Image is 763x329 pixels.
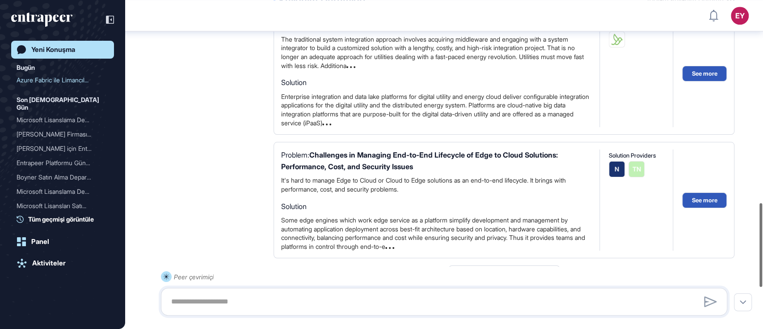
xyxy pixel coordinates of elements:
div: The traditional system integration approach involves acquiring middleware and engaging with a sys... [281,35,590,70]
button: EY [731,7,749,25]
img: image [609,32,624,47]
button: See more [682,66,727,81]
div: TN [632,163,641,175]
div: Bugün [17,62,35,73]
div: N [615,163,619,175]
a: Yeni Konuşma [11,41,114,59]
b: Challenges in Managing End-to-End Lifecycle of Edge to Cloud Solutions: Performance, Cost, and Se... [281,150,558,171]
div: Solution [281,77,590,89]
div: Boyner Satın Alma Departm... [17,170,101,184]
div: Son [DEMOGRAPHIC_DATA] Gün [17,94,109,113]
div: Microsoft Lisansları Satı... [17,199,101,213]
div: entrapeer-logo [11,13,72,27]
div: Microsoft Lisanslama Deği... [17,113,101,127]
div: [PERSON_NAME] için Entrape... [17,141,101,156]
div: Panel [31,238,49,246]
div: Azure Fabric ile Limancıl... [17,73,101,87]
a: Panel [11,233,114,251]
div: [PERSON_NAME] Firması... [17,127,101,141]
div: Aktiviteler [32,259,66,267]
div: Azure Fabric ile Limancılık Sektöründe Veri Analizi ve Süreç Geliştirme Çalışmaları [17,73,109,87]
div: Abdi İbrahim İlaç Firmasının Başarılı Kullanım Örneği [17,127,109,141]
div: Yeni Konuşma [31,46,75,54]
div: Solution [281,201,590,213]
div: Problem: [281,150,590,172]
a: Aktiviteler [11,254,114,272]
div: Entrapeer Platformu Güncellemeleri ve LinkedIn Paylaşımlarını Takip Etme İsteği [17,156,109,170]
div: Solution Providers [609,150,656,161]
div: Microsoft Lisanslama Deği... [17,184,101,199]
div: Entrapeer Platformu Günce... [17,156,101,170]
div: Abdi İbrahim için Entrapeer Platformunun İlaç Sektörüne Özel Özellikleri [17,141,109,156]
div: Microsoft Lisanslama Değişiklikleri ile İlgili Günlük Haber İsteği [17,184,109,199]
a: image [609,31,625,47]
button: See more [682,192,727,208]
span: Tüm geçmişi görüntüle [28,214,94,224]
div: Microsoft Lisanslama Değişiklikleri Haftalık Bilgilendirme Talebi [17,113,109,127]
div: Enterprise integration and data lake platforms for digital utility and energy cloud deliver confi... [281,92,590,127]
a: Tüm geçmişi görüntüle [17,214,114,224]
div: Peer çevrimiçi [174,271,214,282]
div: It's hard to manage Edge to Cloud or Cloud to Edge solutions as an end-to-end lifecycle. It bring... [281,176,590,193]
div: Boyner Satın Alma Departmanı için Entrapeer Platformunun Agent Bazlı Katma Değer Çalışması [17,170,109,184]
div: Microsoft Lisansları Satın Alma Sürecinde İndirim Oranları ve Anlaşma Maliyetleri [17,199,109,213]
a: N [609,161,625,177]
div: Some edge engines which work edge service as a platform simplify development and management by au... [281,216,590,251]
a: TN [628,161,645,177]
